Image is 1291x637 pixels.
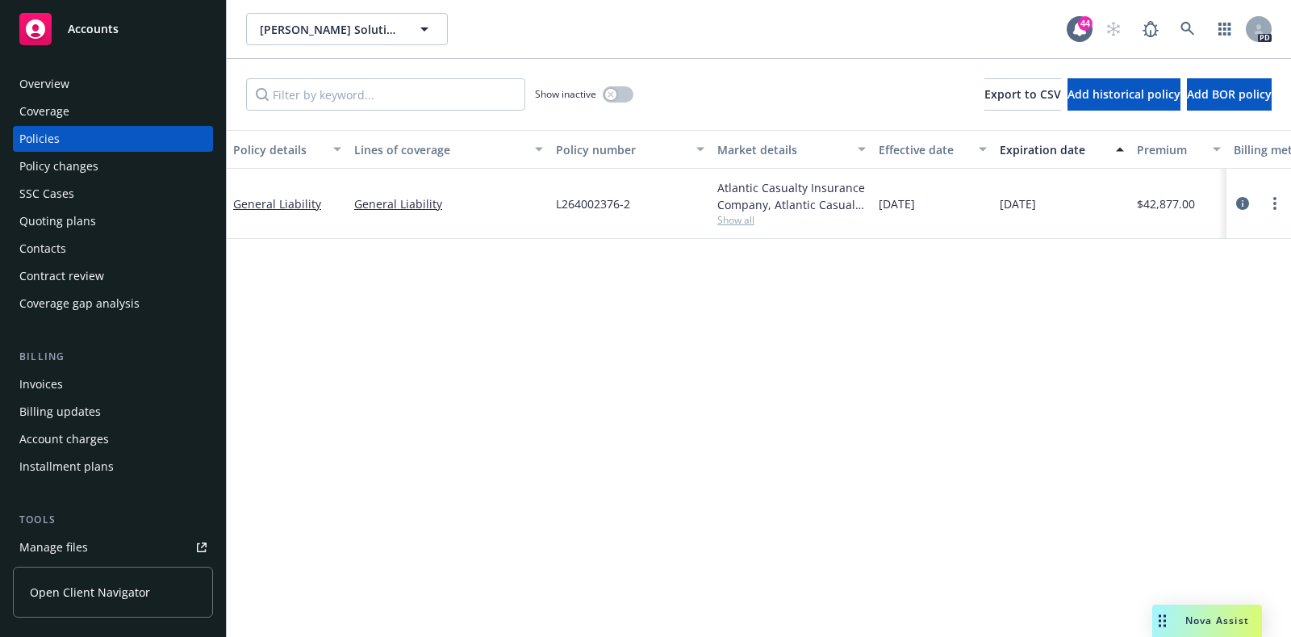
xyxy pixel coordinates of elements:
button: Policy number [549,130,711,169]
div: Atlantic Casualty Insurance Company, Atlantic Casualty Insurance Company, Amwins [717,179,866,213]
span: Show inactive [535,87,596,101]
div: Contacts [19,236,66,262]
div: Billing updates [19,399,101,425]
a: General Liability [233,196,321,212]
div: 44 [1078,16,1093,31]
span: [DATE] [879,195,915,212]
button: [PERSON_NAME] Solutions [246,13,448,45]
span: [PERSON_NAME] Solutions [260,21,399,38]
div: Policy changes [19,153,98,179]
button: Lines of coverage [348,130,549,169]
div: Contract review [19,263,104,289]
div: Account charges [19,426,109,452]
div: Coverage [19,98,69,124]
a: Installment plans [13,454,213,480]
a: more [1265,194,1285,213]
span: $42,877.00 [1137,195,1195,212]
span: Add historical policy [1067,86,1180,102]
a: General Liability [354,195,543,212]
button: Export to CSV [984,78,1061,111]
div: Expiration date [1000,141,1106,158]
span: L264002376-2 [556,195,630,212]
button: Market details [711,130,872,169]
span: Show all [717,213,866,227]
button: Expiration date [993,130,1130,169]
input: Filter by keyword... [246,78,525,111]
div: Billing [13,349,213,365]
a: Report a Bug [1134,13,1167,45]
button: Add BOR policy [1187,78,1272,111]
div: Policy number [556,141,687,158]
div: Effective date [879,141,969,158]
a: Overview [13,71,213,97]
a: Coverage [13,98,213,124]
a: Invoices [13,371,213,397]
span: Open Client Navigator [30,584,150,601]
div: Manage files [19,534,88,560]
div: Policies [19,126,60,152]
div: Market details [717,141,848,158]
a: Manage files [13,534,213,560]
span: [DATE] [1000,195,1036,212]
a: Search [1172,13,1204,45]
span: Nova Assist [1185,614,1249,627]
div: Invoices [19,371,63,397]
span: Export to CSV [984,86,1061,102]
a: Coverage gap analysis [13,291,213,316]
a: Policy changes [13,153,213,179]
div: Lines of coverage [354,141,525,158]
span: Accounts [68,23,119,36]
button: Add historical policy [1067,78,1180,111]
button: Effective date [872,130,993,169]
div: Coverage gap analysis [19,291,140,316]
button: Premium [1130,130,1227,169]
a: Quoting plans [13,208,213,234]
button: Nova Assist [1152,605,1262,637]
div: Tools [13,512,213,528]
a: SSC Cases [13,181,213,207]
div: Policy details [233,141,324,158]
a: circleInformation [1233,194,1252,213]
a: Policies [13,126,213,152]
a: Switch app [1209,13,1241,45]
div: Premium [1137,141,1203,158]
a: Accounts [13,6,213,52]
a: Start snowing [1097,13,1130,45]
div: Installment plans [19,454,114,480]
a: Account charges [13,426,213,452]
a: Contacts [13,236,213,262]
a: Contract review [13,263,213,289]
div: Quoting plans [19,208,96,234]
div: Overview [19,71,69,97]
div: SSC Cases [19,181,74,207]
button: Policy details [227,130,348,169]
div: Drag to move [1152,605,1172,637]
span: Add BOR policy [1187,86,1272,102]
a: Billing updates [13,399,213,425]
